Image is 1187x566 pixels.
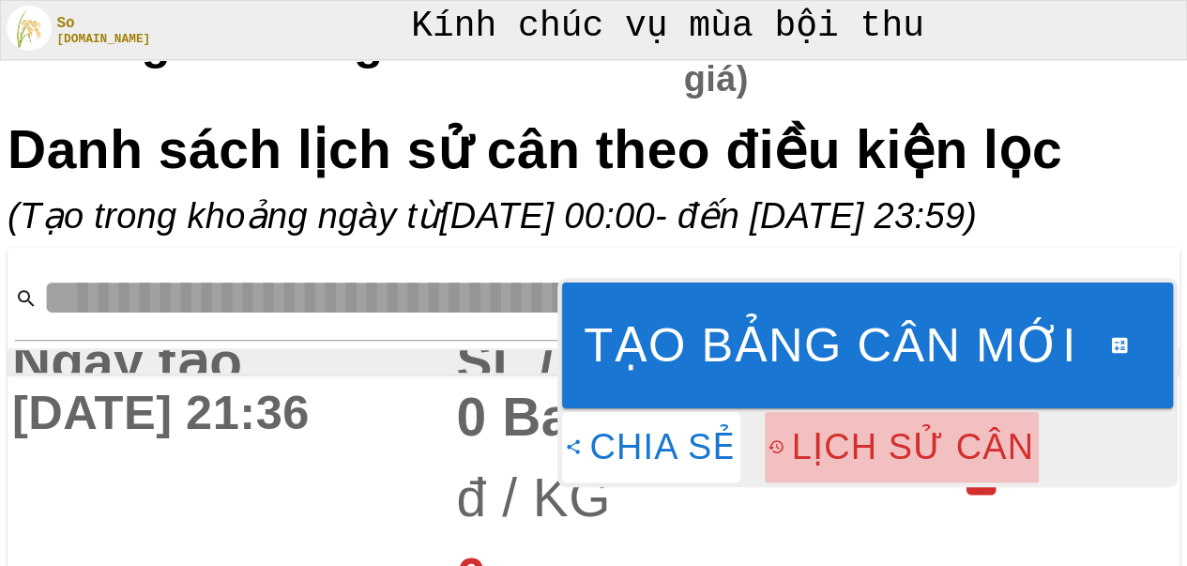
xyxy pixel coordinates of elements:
[7,6,52,51] img: Sổ nhà nông Logo
[456,387,619,447] span: 0 Bao
[8,110,1179,190] p: Danh sách lịch sử cân theo điều kiện lọc
[12,386,310,439] strong: [DATE] 21:36
[8,190,1179,243] p: (Tạo trong khoảng ngày từ [DATE] 00:00 - đến [DATE] 23:59 )
[456,458,901,538] p: đ / KG
[56,15,150,32] div: So
[765,412,1039,482] button: Lịch sử cân
[12,350,242,373] div: Ngày tạo
[155,3,1179,46] div: Kính chúc vụ mùa bội thu
[562,412,740,482] button: Chia sẻ
[56,32,150,46] div: [DOMAIN_NAME]
[562,283,1173,408] button: Tạo bảng cân mới
[456,350,769,373] div: SL / Giá tiền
